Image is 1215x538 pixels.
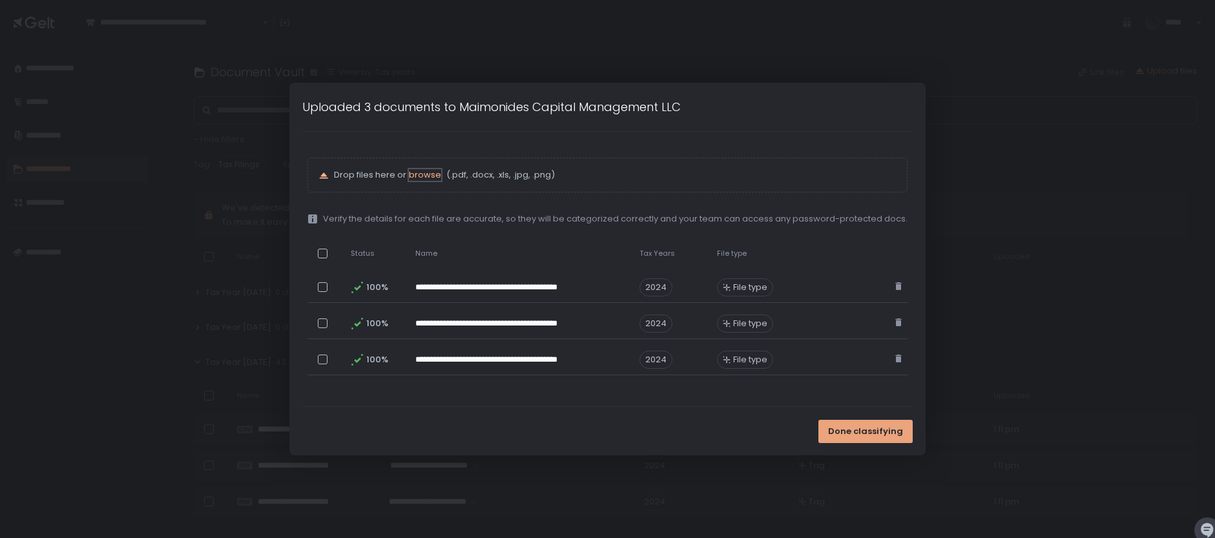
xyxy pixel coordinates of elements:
[639,315,672,333] span: 2024
[323,213,908,225] span: Verify the details for each file are accurate, so they will be categorized correctly and your tea...
[409,169,441,181] button: browse
[828,426,903,437] span: Done classifying
[366,318,387,329] span: 100%
[717,249,747,258] span: File type
[639,249,675,258] span: Tax Years
[818,420,913,443] button: Done classifying
[334,169,897,181] p: Drop files here or
[733,354,767,366] span: File type
[733,282,767,293] span: File type
[415,249,437,258] span: Name
[639,351,672,369] span: 2024
[366,282,387,293] span: 100%
[444,169,555,181] span: (.pdf, .docx, .xls, .jpg, .png)
[366,354,387,366] span: 100%
[733,318,767,329] span: File type
[639,278,672,296] span: 2024
[302,98,681,116] h1: Uploaded 3 documents to Maimonides Capital Management LLC
[351,249,375,258] span: Status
